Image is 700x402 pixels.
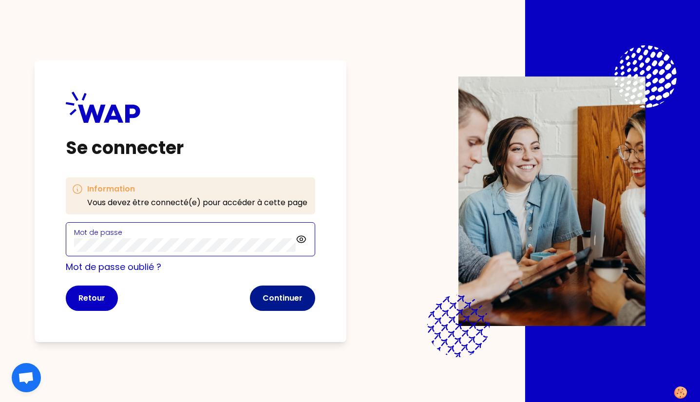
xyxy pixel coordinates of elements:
button: Retour [66,286,118,311]
div: Ouvrir le chat [12,363,41,392]
h1: Se connecter [66,138,315,158]
button: Continuer [250,286,315,311]
label: Mot de passe [74,228,122,237]
p: Vous devez être connecté(e) pour accéder à cette page [87,197,307,209]
h3: Information [87,183,307,195]
a: Mot de passe oublié ? [66,261,161,273]
img: Description [458,77,645,326]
